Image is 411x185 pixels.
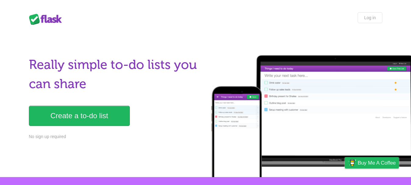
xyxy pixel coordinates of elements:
[29,55,202,94] h1: Really simple to-do lists you can share
[29,14,66,25] div: Flask Lists
[345,157,399,169] a: Buy me a coffee
[29,106,130,126] a: Create a to-do list
[348,158,356,168] img: Buy me a coffee
[29,133,202,140] p: No sign up required
[358,12,382,23] a: Log in
[358,158,396,168] span: Buy me a coffee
